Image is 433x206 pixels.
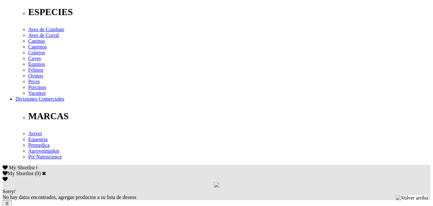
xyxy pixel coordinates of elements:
[15,96,64,102] a: Divisiones Comerciales
[28,38,45,44] a: Caninos
[28,27,64,32] a: Aves de Combate
[28,7,430,17] p: ESPECIES
[28,50,45,55] a: Conejos
[28,32,59,38] a: Aves de Corral
[28,44,47,49] a: Caprinos
[214,182,219,187] img: loading.gif
[28,67,43,73] a: Felinos
[28,73,43,78] a: Ovinos
[396,195,428,201] img: Volver arriba
[28,85,46,90] a: Porcinos
[28,79,40,84] a: Peces
[28,90,46,96] a: Vacunos
[28,131,42,136] a: Avivet
[3,189,430,200] div: No hay datos encontrados, agregue productos a su lista de deseos
[28,56,41,61] a: Cuyes
[3,171,33,176] label: My Shortlist
[28,61,45,67] a: Equinos
[28,111,430,121] p: MARCAS
[3,189,16,194] span: Sorry!
[3,136,111,203] iframe: Brevo live chat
